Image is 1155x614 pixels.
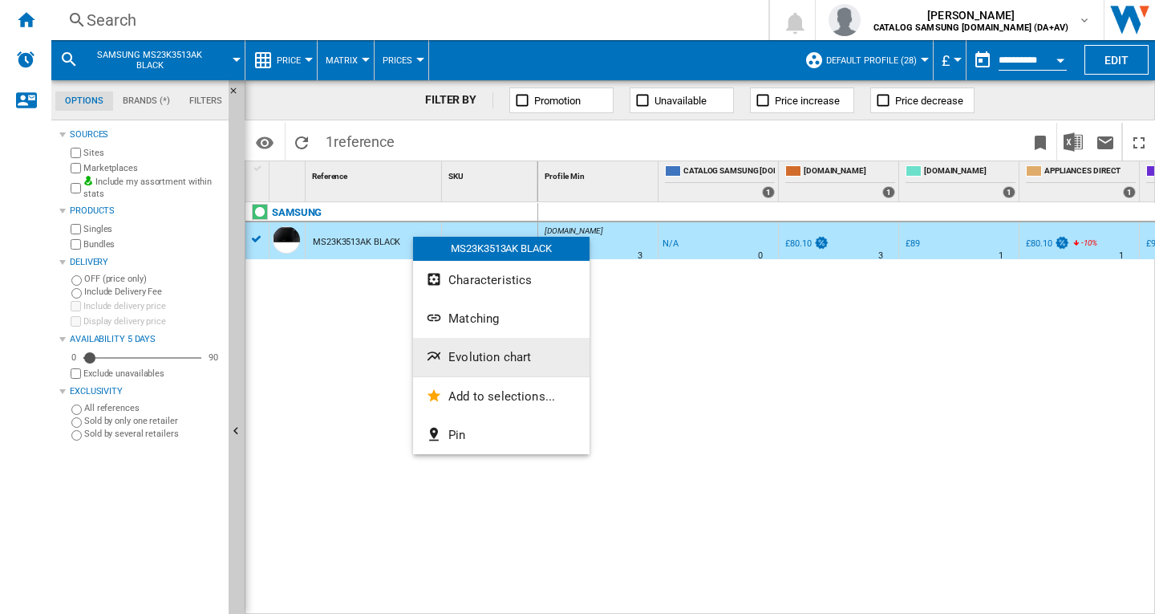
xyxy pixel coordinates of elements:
[413,261,590,299] button: Characteristics
[448,428,465,442] span: Pin
[413,377,590,416] button: Add to selections...
[448,311,499,326] span: Matching
[448,350,531,364] span: Evolution chart
[413,237,590,261] div: MS23K3513AK BLACK
[413,416,590,454] button: Pin...
[448,273,532,287] span: Characteristics
[448,389,555,404] span: Add to selections...
[413,299,590,338] button: Matching
[413,338,590,376] button: Evolution chart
